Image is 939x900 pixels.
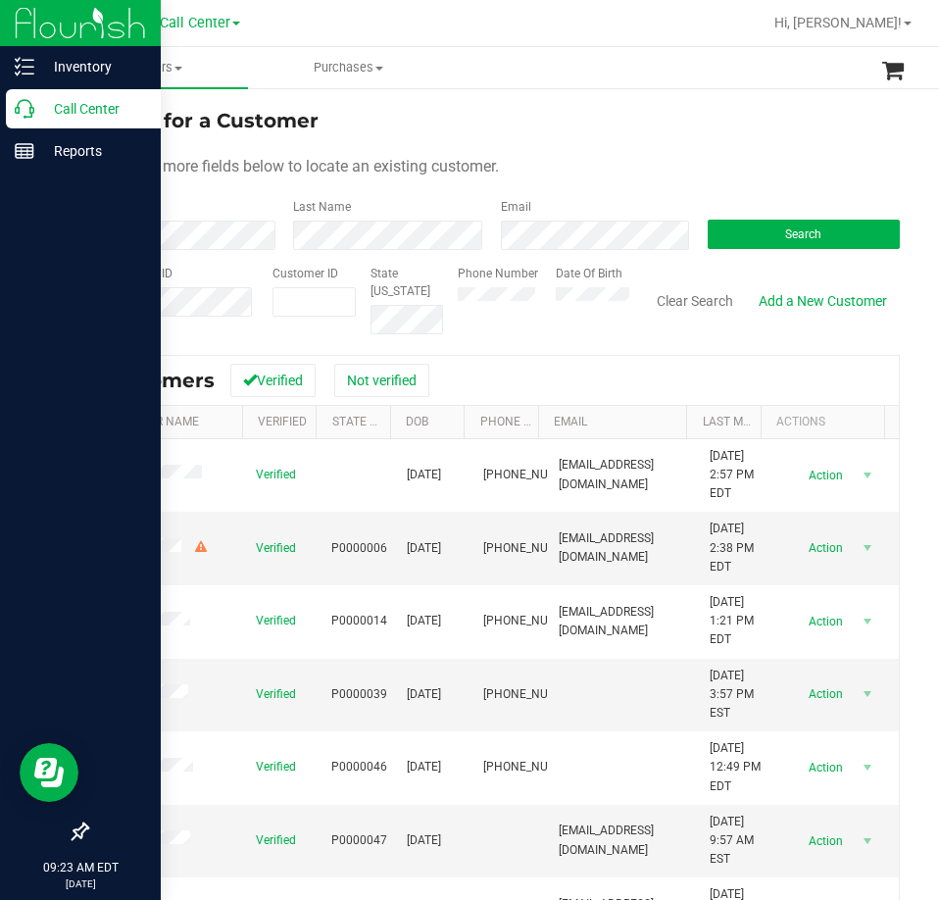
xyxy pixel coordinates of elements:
[746,284,900,318] a: Add a New Customer
[249,59,448,76] span: Purchases
[483,466,581,484] span: [PHONE_NUMBER]
[483,539,581,558] span: [PHONE_NUMBER]
[708,220,900,249] button: Search
[554,415,587,428] a: Email
[644,284,746,318] button: Clear Search
[559,603,686,640] span: [EMAIL_ADDRESS][DOMAIN_NAME]
[34,139,152,163] p: Reports
[331,612,387,630] span: P0000014
[792,680,856,708] span: Action
[792,462,856,489] span: Action
[710,667,762,724] span: [DATE] 3:57 PM EST
[856,534,880,562] span: select
[256,466,296,484] span: Verified
[501,198,531,216] label: Email
[15,57,34,76] inline-svg: Inventory
[331,685,387,704] span: P0000039
[86,157,499,175] span: Use one or more fields below to locate an existing customer.
[856,827,880,855] span: select
[258,415,307,428] a: Verified
[256,685,296,704] span: Verified
[407,758,441,776] span: [DATE]
[160,15,230,31] span: Call Center
[406,415,428,428] a: DOB
[792,534,856,562] span: Action
[710,739,762,796] span: [DATE] 12:49 PM EDT
[792,608,856,635] span: Action
[407,612,441,630] span: [DATE]
[559,529,686,567] span: [EMAIL_ADDRESS][DOMAIN_NAME]
[483,758,581,776] span: [PHONE_NUMBER]
[483,612,581,630] span: [PHONE_NUMBER]
[710,520,762,576] span: [DATE] 2:38 PM EDT
[856,608,880,635] span: select
[785,227,821,241] span: Search
[331,831,387,850] span: P0000047
[480,415,570,428] a: Phone Number
[710,813,762,870] span: [DATE] 9:57 AM EST
[15,141,34,161] inline-svg: Reports
[556,265,622,282] label: Date Of Birth
[774,15,902,30] span: Hi, [PERSON_NAME]!
[332,415,435,428] a: State Registry Id
[9,876,152,891] p: [DATE]
[86,109,319,132] span: Search for a Customer
[331,758,387,776] span: P0000046
[34,97,152,121] p: Call Center
[407,539,441,558] span: [DATE]
[776,415,876,428] div: Actions
[192,538,210,557] div: Warning - Level 2
[256,831,296,850] span: Verified
[293,198,351,216] label: Last Name
[710,447,762,504] span: [DATE] 2:57 PM EDT
[856,680,880,708] span: select
[34,55,152,78] p: Inventory
[272,265,338,282] label: Customer ID
[407,831,441,850] span: [DATE]
[407,466,441,484] span: [DATE]
[331,539,387,558] span: P0000006
[334,364,429,397] button: Not verified
[856,754,880,781] span: select
[792,754,856,781] span: Action
[248,47,449,88] a: Purchases
[710,593,762,650] span: [DATE] 1:21 PM EDT
[15,99,34,119] inline-svg: Call Center
[483,685,581,704] span: [PHONE_NUMBER]
[20,743,78,802] iframe: Resource center
[856,462,880,489] span: select
[230,364,316,397] button: Verified
[458,265,538,282] label: Phone Number
[559,456,686,493] span: [EMAIL_ADDRESS][DOMAIN_NAME]
[559,822,686,859] span: [EMAIL_ADDRESS][DOMAIN_NAME]
[256,758,296,776] span: Verified
[256,539,296,558] span: Verified
[9,859,152,876] p: 09:23 AM EDT
[407,685,441,704] span: [DATE]
[703,415,786,428] a: Last Modified
[256,612,296,630] span: Verified
[371,265,443,300] label: State [US_STATE]
[792,827,856,855] span: Action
